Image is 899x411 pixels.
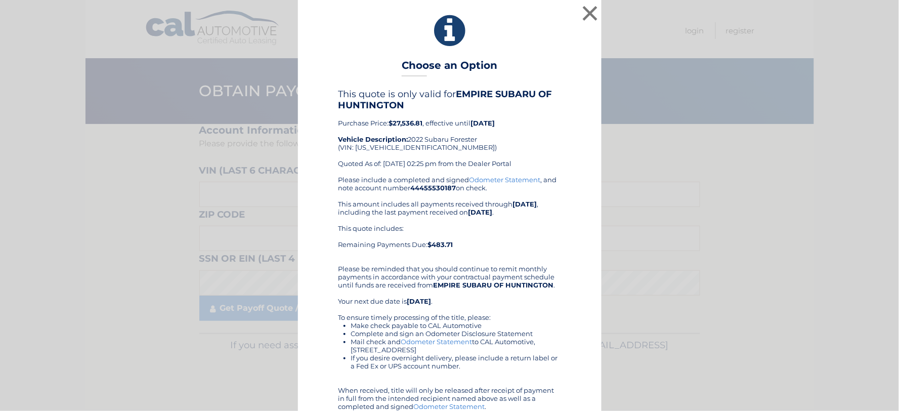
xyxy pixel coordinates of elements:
h4: This quote is only valid for [338,89,561,111]
li: Complete and sign an Odometer Disclosure Statement [351,330,561,338]
div: Purchase Price: , effective until 2022 Subaru Forester (VIN: [US_VEHICLE_IDENTIFICATION_NUMBER]) ... [338,89,561,176]
li: Mail check and to CAL Automotive, [STREET_ADDRESS] [351,338,561,354]
b: [DATE] [468,208,493,216]
b: [DATE] [407,297,432,305]
a: Odometer Statement [401,338,473,346]
b: [DATE] [513,200,537,208]
li: If you desire overnight delivery, please include a return label or a Fed Ex or UPS account number. [351,354,561,370]
b: $483.71 [428,240,453,249]
b: EMPIRE SUBARU OF HUNTINGTON [434,281,554,289]
b: $27,536.81 [389,119,423,127]
li: Make check payable to CAL Automotive [351,321,561,330]
a: Odometer Statement [414,402,485,410]
a: Odometer Statement [469,176,541,184]
b: EMPIRE SUBARU OF HUNTINGTON [338,89,552,111]
strong: Vehicle Description: [338,135,408,143]
button: × [580,3,601,23]
div: This quote includes: Remaining Payments Due: [338,224,561,257]
h3: Choose an Option [402,59,497,77]
b: [DATE] [471,119,495,127]
b: 44455530187 [411,184,456,192]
